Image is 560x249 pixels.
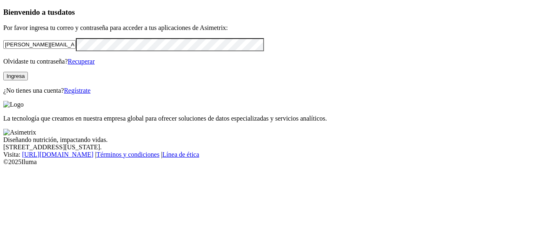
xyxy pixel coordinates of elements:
[3,58,557,65] p: Olvidaste tu contraseña?
[57,8,75,16] span: datos
[3,158,557,166] div: © 2025 Iluma
[3,136,557,144] div: Diseñando nutrición, impactando vidas.
[3,144,557,151] div: [STREET_ADDRESS][US_STATE].
[68,58,95,65] a: Recuperar
[3,40,76,49] input: Tu correo
[3,87,557,94] p: ¿No tienes una cuenta?
[3,24,557,32] p: Por favor ingresa tu correo y contraseña para acceder a tus aplicaciones de Asimetrix:
[3,151,557,158] div: Visita : | |
[3,72,28,80] button: Ingresa
[162,151,199,158] a: Línea de ética
[3,115,557,122] p: La tecnología que creamos en nuestra empresa global para ofrecer soluciones de datos especializad...
[3,101,24,108] img: Logo
[96,151,159,158] a: Términos y condiciones
[3,129,36,136] img: Asimetrix
[22,151,93,158] a: [URL][DOMAIN_NAME]
[3,8,557,17] h3: Bienvenido a tus
[64,87,91,94] a: Regístrate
